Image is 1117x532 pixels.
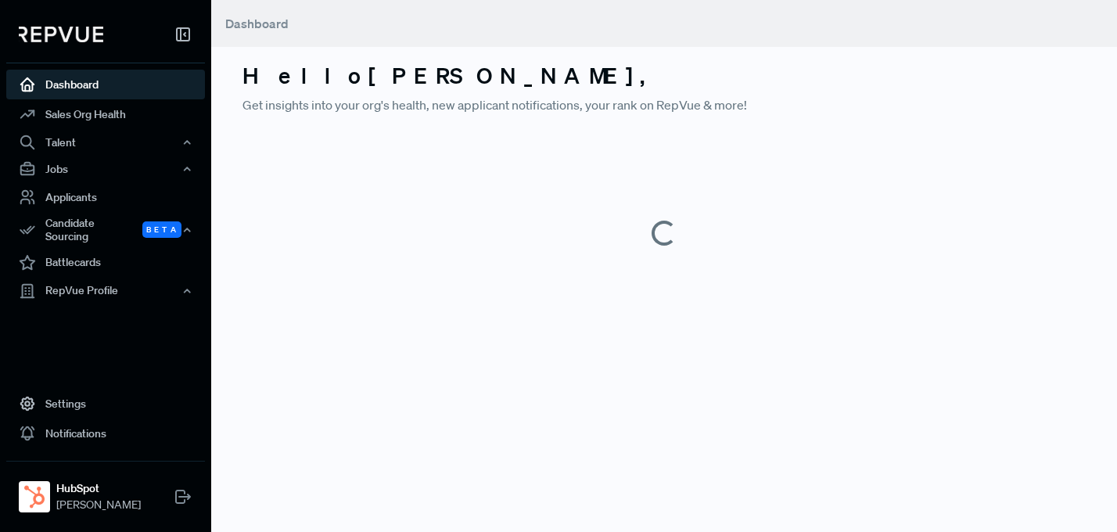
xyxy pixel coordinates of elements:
span: Dashboard [225,16,289,31]
img: RepVue [19,27,103,42]
p: Get insights into your org's health, new applicant notifications, your rank on RepVue & more! [242,95,1086,114]
strong: HubSpot [56,480,141,497]
img: HubSpot [22,484,47,509]
button: Jobs [6,156,205,182]
span: Beta [142,221,181,238]
a: Battlecards [6,248,205,278]
a: HubSpotHubSpot[PERSON_NAME] [6,461,205,519]
a: Sales Org Health [6,99,205,129]
div: Candidate Sourcing [6,212,205,248]
a: Applicants [6,182,205,212]
a: Settings [6,389,205,419]
button: RepVue Profile [6,278,205,304]
h3: Hello [PERSON_NAME] , [242,63,1086,89]
button: Candidate Sourcing Beta [6,212,205,248]
a: Notifications [6,419,205,448]
a: Dashboard [6,70,205,99]
button: Talent [6,129,205,156]
span: [PERSON_NAME] [56,497,141,513]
